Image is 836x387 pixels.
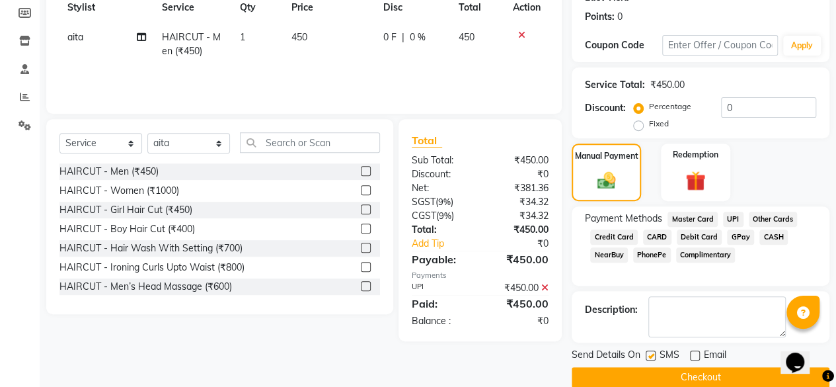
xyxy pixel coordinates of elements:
[402,223,480,237] div: Total:
[59,203,192,217] div: HAIRCUT - Girl Hair Cut (₹450)
[759,230,788,245] span: CASH
[649,118,669,130] label: Fixed
[480,209,558,223] div: ₹34.32
[410,30,426,44] span: 0 %
[704,348,726,365] span: Email
[585,101,626,115] div: Discount:
[402,209,480,223] div: ( )
[402,314,480,328] div: Balance :
[673,149,718,161] label: Redemption
[585,78,645,92] div: Service Total:
[677,230,722,245] span: Debit Card
[59,241,243,255] div: HAIRCUT - Hair Wash With Setting (₹700)
[67,31,83,43] span: aita
[480,167,558,181] div: ₹0
[649,101,691,112] label: Percentage
[402,281,480,295] div: UPI
[572,348,640,365] span: Send Details On
[439,210,451,221] span: 9%
[480,223,558,237] div: ₹450.00
[59,280,232,294] div: HAIRCUT - Men’s Head Massage (₹600)
[643,230,671,245] span: CARD
[402,251,480,267] div: Payable:
[480,195,558,209] div: ₹34.32
[590,247,628,263] span: NearBuy
[412,270,549,281] div: Payments
[240,31,245,43] span: 1
[402,237,493,251] a: Add Tip
[480,153,558,167] div: ₹450.00
[650,78,685,92] div: ₹450.00
[676,247,736,263] span: Complimentary
[480,251,558,267] div: ₹450.00
[402,30,404,44] span: |
[727,230,754,245] span: GPay
[480,314,558,328] div: ₹0
[59,184,179,198] div: HAIRCUT - Women (₹1000)
[459,31,475,43] span: 450
[383,30,397,44] span: 0 F
[480,281,558,295] div: ₹450.00
[480,181,558,195] div: ₹381.36
[402,153,480,167] div: Sub Total:
[633,247,671,263] span: PhonePe
[585,303,638,317] div: Description:
[591,170,622,191] img: _cash.svg
[667,212,718,227] span: Master Card
[575,150,638,162] label: Manual Payment
[585,212,662,226] span: Payment Methods
[585,10,615,24] div: Points:
[412,210,436,222] span: CGST
[59,261,245,275] div: HAIRCUT - Ironing Curls Upto Waist (₹800)
[402,296,480,312] div: Paid:
[240,132,380,153] input: Search or Scan
[402,195,480,209] div: ( )
[723,212,743,227] span: UPI
[402,181,480,195] div: Net:
[162,31,221,57] span: HAIRCUT - Men (₹450)
[412,196,436,208] span: SGST
[438,196,451,207] span: 9%
[402,167,480,181] div: Discount:
[780,334,823,374] iframe: chat widget
[291,31,307,43] span: 450
[660,348,679,365] span: SMS
[412,134,442,148] span: Total
[585,38,662,52] div: Coupon Code
[749,212,798,227] span: Other Cards
[617,10,623,24] div: 0
[59,222,195,236] div: HAIRCUT - Boy Hair Cut (₹400)
[679,169,712,193] img: _gift.svg
[493,237,558,251] div: ₹0
[480,296,558,312] div: ₹450.00
[590,230,638,245] span: Credit Card
[59,165,159,179] div: HAIRCUT - Men (₹450)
